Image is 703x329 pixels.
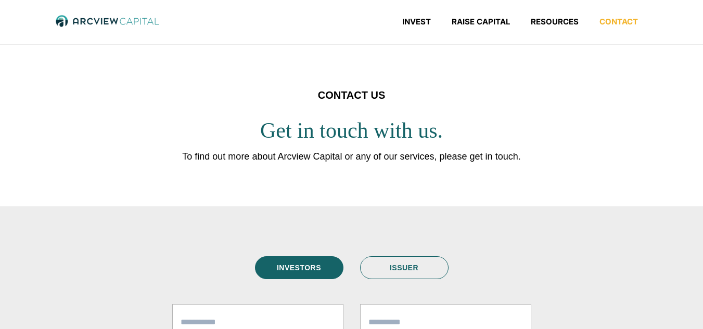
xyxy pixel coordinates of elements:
p: To find out more about Arcview Capital or any of our services, please get in touch. [10,149,693,165]
a: ISSUER [360,256,449,279]
h4: CONTACT US [10,86,693,104]
a: INVESTORS [255,256,343,279]
a: Raise Capital [441,17,520,27]
a: Resources [520,17,589,27]
a: Contact [589,17,648,27]
a: Invest [392,17,441,27]
h2: Get in touch with us. [10,117,693,144]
